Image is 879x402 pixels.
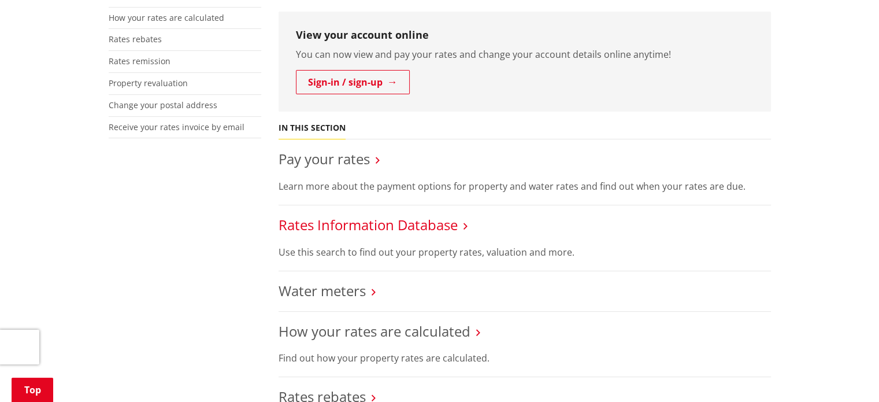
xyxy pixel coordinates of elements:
p: Find out how your property rates are calculated. [279,351,771,365]
a: Property revaluation [109,78,188,88]
a: How your rates are calculated [279,322,470,341]
a: Receive your rates invoice by email [109,121,244,132]
a: Rates Information Database [279,215,458,234]
p: Use this search to find out your property rates, valuation and more. [279,245,771,259]
p: Learn more about the payment options for property and water rates and find out when your rates ar... [279,179,771,193]
a: Change your postal address [109,99,217,110]
a: Top [12,378,53,402]
p: You can now view and pay your rates and change your account details online anytime! [296,47,754,61]
a: Rates rebates [109,34,162,45]
a: Sign-in / sign-up [296,70,410,94]
h5: In this section [279,123,346,133]
a: Rates remission [109,56,170,67]
h3: View your account online [296,29,754,42]
a: Pay your rates [279,149,370,168]
a: How your rates are calculated [109,12,224,23]
a: Water meters [279,281,366,300]
iframe: Messenger Launcher [826,353,867,395]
